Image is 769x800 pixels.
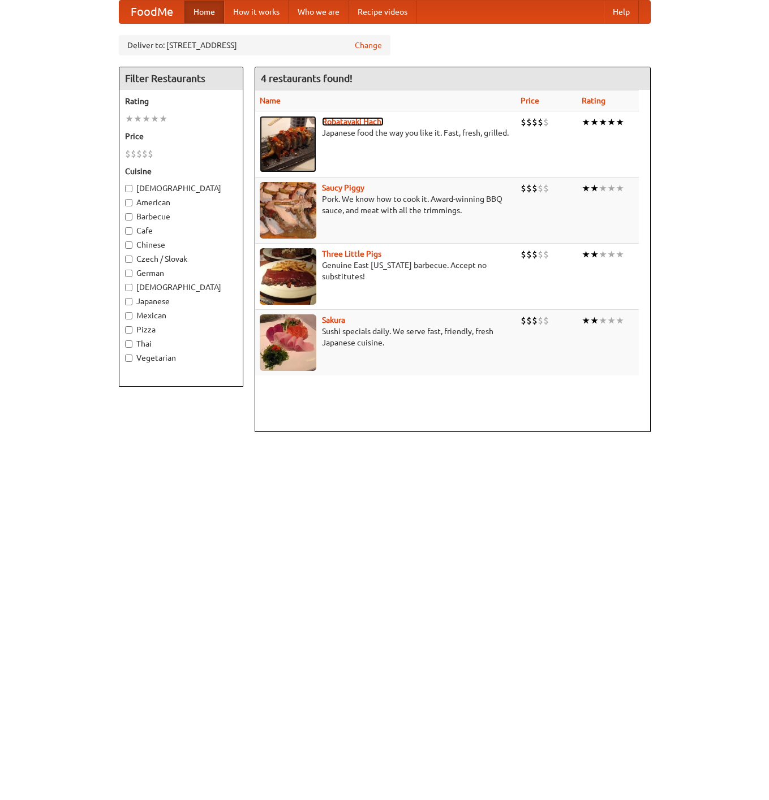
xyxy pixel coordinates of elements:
label: Japanese [125,296,237,307]
input: Pizza [125,326,132,334]
p: Genuine East [US_STATE] barbecue. Accept no substitutes! [260,260,512,282]
label: American [125,197,237,208]
li: ★ [582,116,590,128]
li: ★ [599,182,607,194]
li: ★ [582,182,590,194]
li: ★ [607,314,616,327]
li: $ [526,116,532,128]
li: ★ [599,116,607,128]
a: Home [184,1,224,23]
li: $ [538,314,543,327]
li: ★ [142,113,151,125]
li: $ [125,148,131,160]
li: ★ [607,116,616,128]
a: FoodMe [119,1,184,23]
a: Recipe videos [349,1,416,23]
li: $ [526,182,532,194]
label: Czech / Slovak [125,253,237,265]
li: $ [538,248,543,261]
input: Cafe [125,227,132,235]
p: Japanese food the way you like it. Fast, fresh, grilled. [260,127,512,139]
li: $ [532,314,538,327]
label: Chinese [125,239,237,250]
a: Name [260,96,281,105]
li: $ [142,148,148,160]
li: $ [543,248,549,261]
li: ★ [151,113,159,125]
li: $ [521,314,526,327]
a: Price [521,96,539,105]
li: ★ [616,116,624,128]
label: [DEMOGRAPHIC_DATA] [125,282,237,293]
label: Pizza [125,324,237,335]
input: Thai [125,340,132,348]
li: $ [532,248,538,261]
a: Saucy Piggy [322,183,364,192]
li: $ [136,148,142,160]
a: Sakura [322,315,345,325]
a: Robatayaki Hachi [322,117,384,126]
input: [DEMOGRAPHIC_DATA] [125,185,132,192]
a: Change [355,40,382,51]
li: ★ [616,248,624,261]
h5: Cuisine [125,166,237,177]
input: Vegetarian [125,354,132,362]
li: $ [543,182,549,194]
a: How it works [224,1,289,23]
li: ★ [125,113,134,125]
li: $ [526,314,532,327]
input: Japanese [125,298,132,305]
input: Czech / Slovak [125,256,132,263]
img: sakura.jpg [260,314,316,371]
li: ★ [582,314,590,327]
li: $ [521,248,526,261]
li: $ [532,116,538,128]
li: ★ [599,248,607,261]
a: Who we are [289,1,349,23]
input: Mexican [125,312,132,319]
li: ★ [590,182,599,194]
img: saucy.jpg [260,182,316,239]
li: $ [543,116,549,128]
h5: Rating [125,96,237,107]
li: ★ [590,314,599,327]
li: $ [521,182,526,194]
input: Chinese [125,241,132,249]
a: Three Little Pigs [322,249,381,258]
input: German [125,270,132,277]
p: Pork. We know how to cook it. Award-winning BBQ sauce, and meat with all the trimmings. [260,193,512,216]
img: littlepigs.jpg [260,248,316,305]
img: robatayaki.jpg [260,116,316,172]
label: Cafe [125,225,237,236]
li: ★ [607,182,616,194]
li: $ [131,148,136,160]
h5: Price [125,131,237,142]
li: $ [543,314,549,327]
li: ★ [607,248,616,261]
li: ★ [590,248,599,261]
label: [DEMOGRAPHIC_DATA] [125,183,237,194]
div: Deliver to: [STREET_ADDRESS] [119,35,390,55]
li: ★ [159,113,167,125]
label: Vegetarian [125,352,237,364]
li: $ [526,248,532,261]
label: Barbecue [125,211,237,222]
li: ★ [582,248,590,261]
a: Rating [582,96,605,105]
li: ★ [134,113,142,125]
li: ★ [616,182,624,194]
li: $ [532,182,538,194]
li: $ [538,182,543,194]
label: Thai [125,338,237,349]
h4: Filter Restaurants [119,67,243,90]
li: ★ [590,116,599,128]
label: Mexican [125,310,237,321]
ng-pluralize: 4 restaurants found! [261,73,353,84]
li: $ [148,148,153,160]
a: Help [604,1,639,23]
input: [DEMOGRAPHIC_DATA] [125,284,132,291]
